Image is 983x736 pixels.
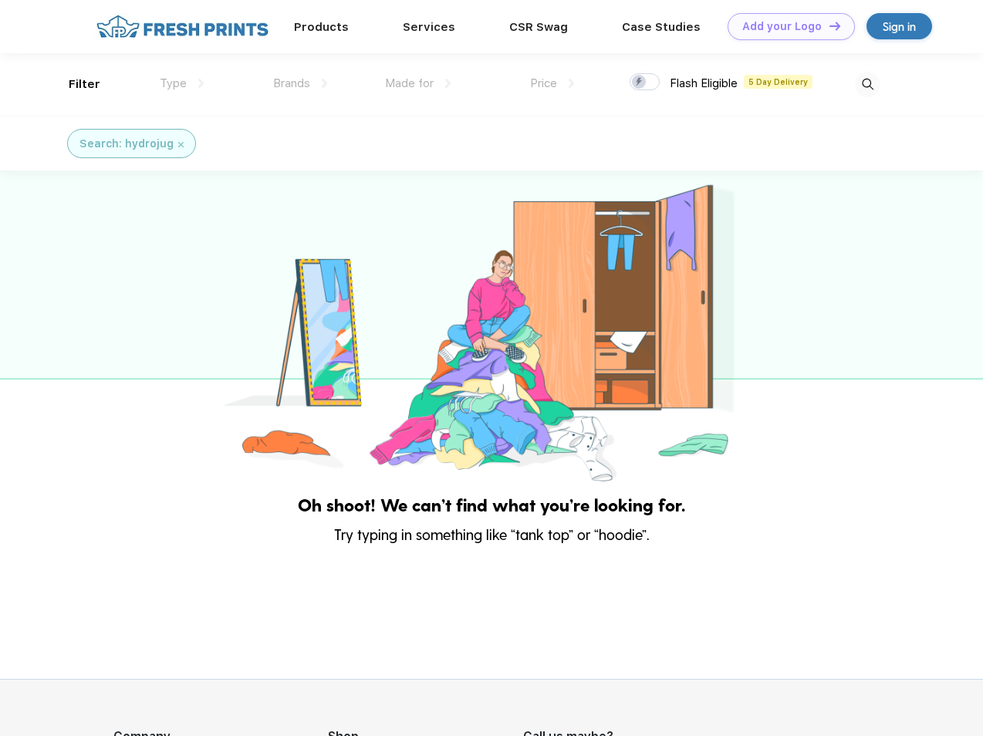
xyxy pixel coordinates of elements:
[742,20,822,33] div: Add your Logo
[198,79,204,88] img: dropdown.png
[79,136,174,152] div: Search: hydrojug
[445,79,451,88] img: dropdown.png
[178,142,184,147] img: filter_cancel.svg
[530,76,557,90] span: Price
[569,79,574,88] img: dropdown.png
[294,20,349,34] a: Products
[322,79,327,88] img: dropdown.png
[855,72,880,97] img: desktop_search.svg
[160,76,187,90] span: Type
[883,18,916,35] div: Sign in
[744,75,812,89] span: 5 Day Delivery
[69,76,100,93] div: Filter
[866,13,932,39] a: Sign in
[670,76,738,90] span: Flash Eligible
[385,76,434,90] span: Made for
[829,22,840,30] img: DT
[92,13,273,40] img: fo%20logo%202.webp
[273,76,310,90] span: Brands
